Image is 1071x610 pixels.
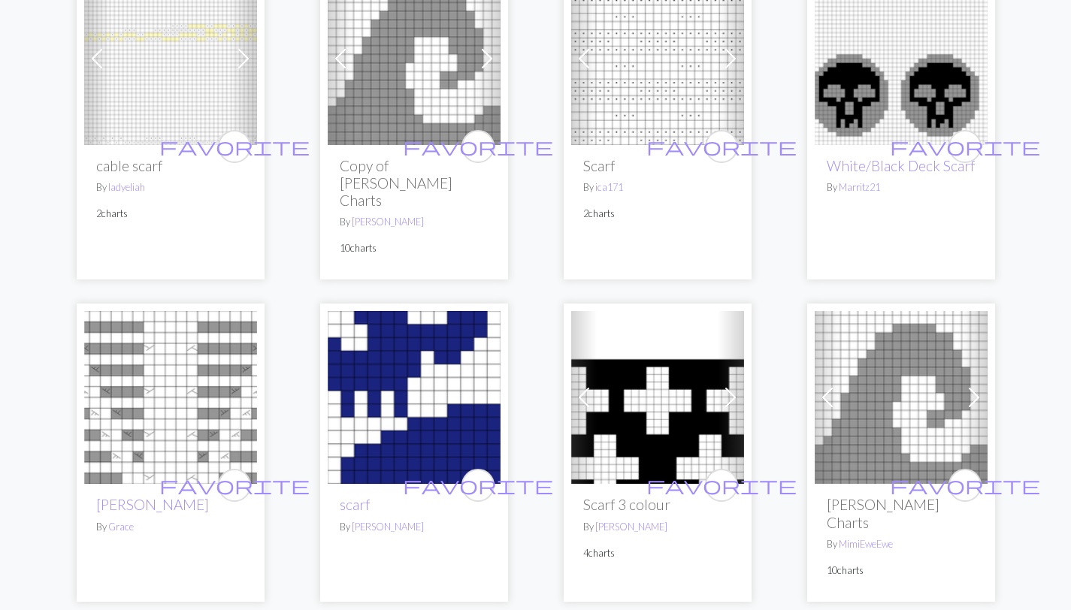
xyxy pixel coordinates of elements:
[108,521,134,533] a: Grace
[571,311,744,484] img: Scarf 3 colour
[159,470,310,500] i: favourite
[595,181,623,193] a: ica171
[84,388,257,403] a: Quinn Scarf
[340,241,489,255] p: 10 charts
[96,496,209,513] a: [PERSON_NAME]
[827,563,976,578] p: 10 charts
[159,131,310,162] i: favourite
[583,496,732,513] h2: Scarf 3 colour
[84,311,257,484] img: Quinn Scarf
[218,130,251,163] button: favourite
[340,215,489,229] p: By
[403,473,553,497] span: favorite
[328,388,501,403] a: scarf
[646,131,797,162] i: favourite
[571,388,744,403] a: Scarf 3 colour
[705,130,738,163] button: favourite
[96,207,245,221] p: 2 charts
[340,496,370,513] a: scarf
[595,521,667,533] a: [PERSON_NAME]
[108,181,145,193] a: ladyeliah
[571,50,744,64] a: Scarf
[159,134,310,158] span: favorite
[328,50,501,64] a: Scarf - Waves
[705,469,738,502] button: favourite
[583,546,732,560] p: 4 charts
[403,470,553,500] i: favourite
[815,388,988,403] a: Scarf - Waves
[96,180,245,195] p: By
[159,473,310,497] span: favorite
[96,157,245,174] h2: cable scarf
[352,216,424,228] a: [PERSON_NAME]
[827,157,975,174] a: White/Black Deck Scarf
[646,470,797,500] i: favourite
[815,311,988,484] img: Scarf - Waves
[340,157,489,209] h2: Copy of [PERSON_NAME] Charts
[352,521,424,533] a: [PERSON_NAME]
[583,180,732,195] p: By
[827,537,976,551] p: By
[839,538,893,550] a: MimiEweEwe
[461,469,495,502] button: favourite
[328,311,501,484] img: scarf
[827,180,976,195] p: By
[583,157,732,174] h2: Scarf
[340,520,489,534] p: By
[815,50,988,64] a: White/Black Deck Scarf
[646,473,797,497] span: favorite
[890,134,1040,158] span: favorite
[890,473,1040,497] span: favorite
[948,130,982,163] button: favourite
[583,207,732,221] p: 2 charts
[403,134,553,158] span: favorite
[948,469,982,502] button: favourite
[218,469,251,502] button: favourite
[583,520,732,534] p: By
[461,130,495,163] button: favourite
[890,131,1040,162] i: favourite
[84,50,257,64] a: cable scarf
[827,496,976,530] h2: [PERSON_NAME] Charts
[403,131,553,162] i: favourite
[646,134,797,158] span: favorite
[96,520,245,534] p: By
[839,181,880,193] a: Marritz21
[890,470,1040,500] i: favourite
